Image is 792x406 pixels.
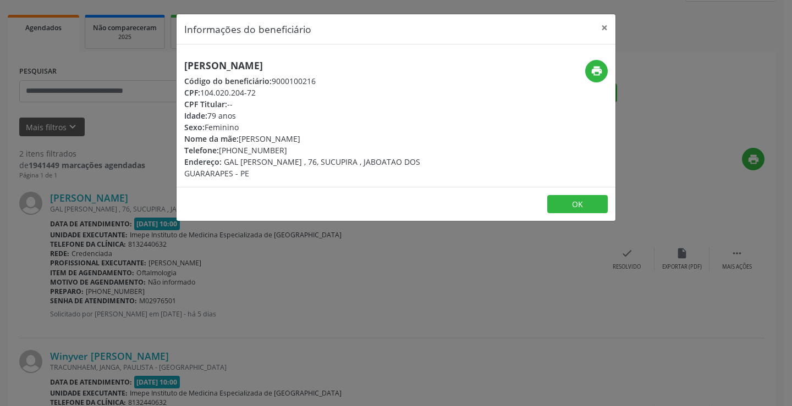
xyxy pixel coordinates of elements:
span: Sexo: [184,122,205,132]
span: CPF Titular: [184,99,227,109]
button: OK [547,195,608,214]
div: [PHONE_NUMBER] [184,144,461,156]
span: Idade: [184,110,207,121]
span: Endereço: [184,157,222,167]
span: Nome da mãe: [184,134,239,144]
div: -- [184,98,461,110]
h5: Informações do beneficiário [184,22,311,36]
h5: [PERSON_NAME] [184,60,461,71]
button: Close [593,14,615,41]
div: [PERSON_NAME] [184,133,461,144]
div: 9000100216 [184,75,461,87]
i: print [591,65,603,77]
div: 104.020.204-72 [184,87,461,98]
button: print [585,60,608,82]
span: Telefone: [184,145,219,155]
span: CPF: [184,87,200,98]
span: Código do beneficiário: [184,76,272,86]
span: GAL [PERSON_NAME] , 76, SUCUPIRA , JABOATAO DOS GUARARAPES - PE [184,157,420,179]
div: 79 anos [184,110,461,121]
div: Feminino [184,121,461,133]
